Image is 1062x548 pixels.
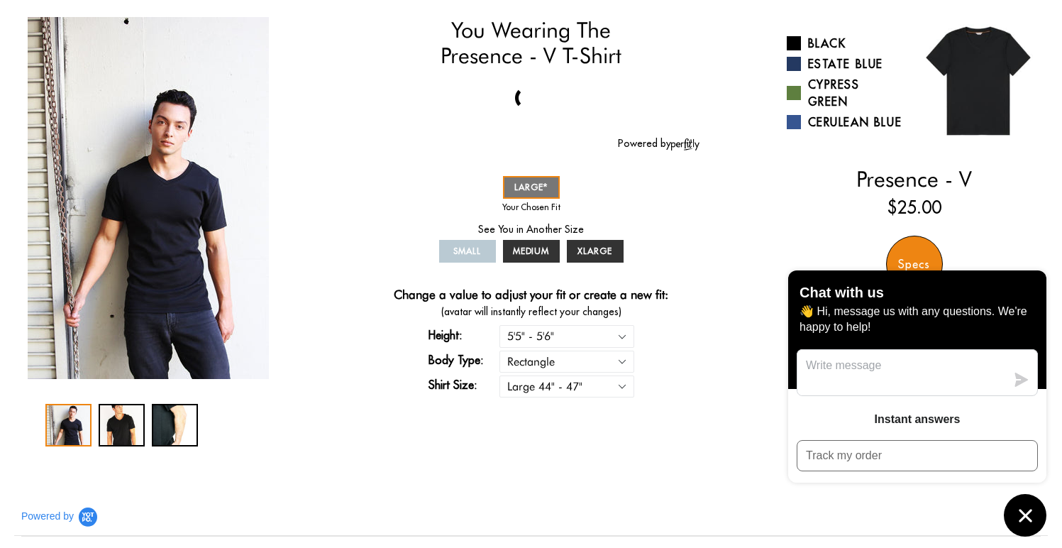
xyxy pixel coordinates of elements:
label: Body Type: [428,351,499,368]
a: MEDIUM [503,240,560,263]
span: MEDIUM [513,246,550,256]
h4: Change a value to adjust your fit or create a new fit: [394,287,668,305]
a: Cerulean Blue [787,114,904,131]
a: Powered by [618,137,699,150]
img: perfitly-logo_73ae6c82-e2e3-4a36-81b1-9e913f6ac5a1.png [671,138,699,150]
span: (avatar will instantly reflect your changes) [363,305,699,319]
a: Black [787,35,904,52]
span: SMALL [453,246,481,256]
div: 2 / 3 [99,404,145,446]
ins: $25.00 [887,194,941,220]
span: Powered by [21,510,74,522]
span: LARGE [514,182,548,192]
a: Estate Blue [787,55,904,72]
label: Shirt Size: [428,376,499,393]
label: Height: [428,327,499,344]
img: IMG_2089_copy_1024x1024_2x_942a6603-54c1-4003-9c8f-5ff6a8ea1aac_340x.jpg [28,17,269,379]
a: SMALL [439,240,496,263]
inbox-online-store-chat: Shopify online store chat [784,270,1051,537]
a: Cypress Green [787,76,904,110]
span: XLARGE [577,246,612,256]
img: 01.jpg [914,17,1042,145]
div: 1 / 3 [21,17,276,379]
div: 3 / 3 [152,404,198,446]
a: LARGE [503,176,560,199]
a: XLARGE [567,240,624,263]
h1: You Wearing The Presence - V T-Shirt [363,17,699,69]
div: Specs [886,236,943,292]
h2: Presence - V [787,166,1042,192]
div: 1 / 3 [45,404,92,446]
